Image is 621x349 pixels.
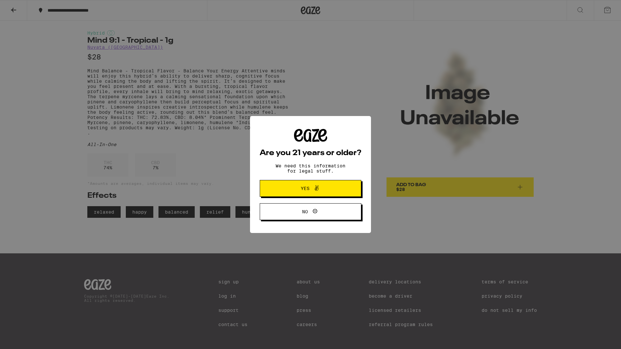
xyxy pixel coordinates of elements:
[581,330,615,346] iframe: Opens a widget where you can find more information
[260,203,361,220] button: No
[301,186,310,191] span: Yes
[260,180,361,197] button: Yes
[260,149,361,157] h2: Are you 21 years or older?
[302,209,308,214] span: No
[270,163,351,174] p: We need this information for legal stuff.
